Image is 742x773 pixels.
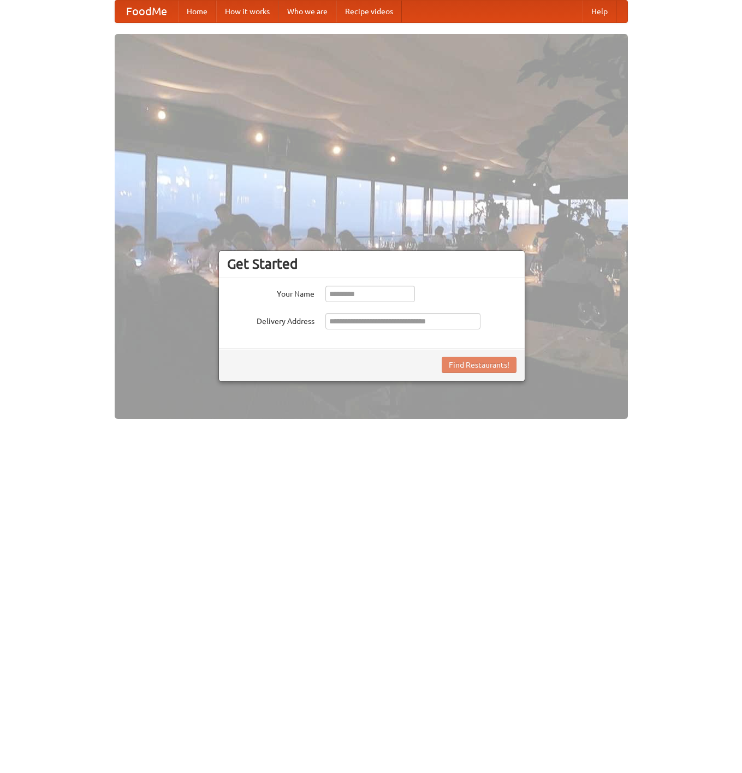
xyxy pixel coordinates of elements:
[178,1,216,22] a: Home
[227,256,517,272] h3: Get Started
[278,1,336,22] a: Who we are
[227,286,314,299] label: Your Name
[227,313,314,327] label: Delivery Address
[216,1,278,22] a: How it works
[115,1,178,22] a: FoodMe
[442,357,517,373] button: Find Restaurants!
[336,1,402,22] a: Recipe videos
[583,1,616,22] a: Help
